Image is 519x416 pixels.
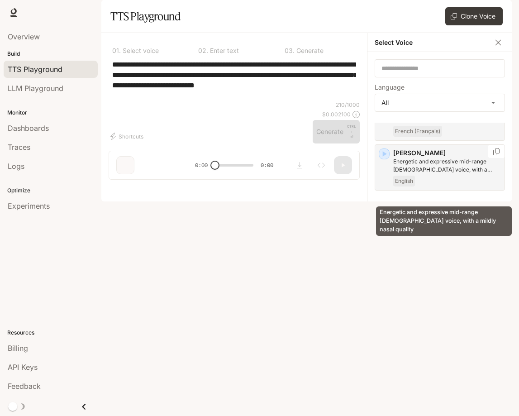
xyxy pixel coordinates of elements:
button: Copy Voice ID [492,148,501,155]
button: Clone Voice [445,7,503,25]
div: All [375,94,505,111]
p: 210 / 1000 [336,101,360,109]
p: Generate [295,48,324,54]
p: Language [375,84,405,91]
p: Energetic and expressive mid-range male voice, with a mildly nasal quality [393,158,501,174]
p: 0 1 . [112,48,121,54]
p: 0 2 . [198,48,208,54]
p: [PERSON_NAME] [393,148,501,158]
p: Enter text [208,48,239,54]
h1: TTS Playground [110,7,181,25]
button: Shortcuts [109,129,147,143]
span: French (Français) [393,126,442,137]
span: English [393,176,415,186]
p: 0 3 . [285,48,295,54]
p: Select voice [121,48,159,54]
div: Energetic and expressive mid-range [DEMOGRAPHIC_DATA] voice, with a mildly nasal quality [376,206,512,236]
